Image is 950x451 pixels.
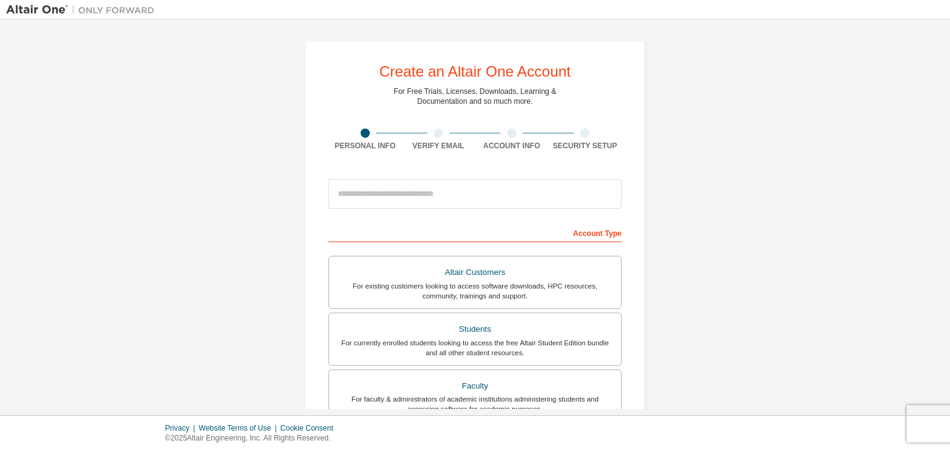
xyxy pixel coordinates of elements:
[328,141,402,151] div: Personal Info
[165,423,199,433] div: Privacy
[199,423,280,433] div: Website Terms of Use
[6,4,161,16] img: Altair One
[336,394,614,414] div: For faculty & administrators of academic institutions administering students and accessing softwa...
[336,281,614,301] div: For existing customers looking to access software downloads, HPC resources, community, trainings ...
[394,86,557,106] div: For Free Trials, Licenses, Downloads, Learning & Documentation and so much more.
[165,433,341,444] p: © 2025 Altair Engineering, Inc. All Rights Reserved.
[402,141,476,151] div: Verify Email
[336,264,614,281] div: Altair Customers
[475,141,549,151] div: Account Info
[336,338,614,358] div: For currently enrolled students looking to access the free Altair Student Edition bundle and all ...
[336,377,614,395] div: Faculty
[549,141,622,151] div: Security Setup
[328,222,622,242] div: Account Type
[379,64,571,79] div: Create an Altair One Account
[336,321,614,338] div: Students
[280,423,340,433] div: Cookie Consent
